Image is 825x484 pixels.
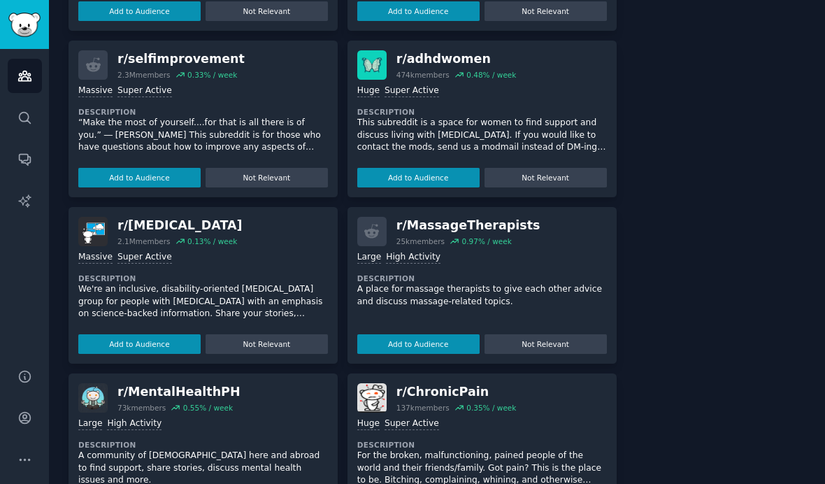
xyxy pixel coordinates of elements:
[385,85,439,98] div: Super Active
[117,70,171,80] div: 2.3M members
[466,403,516,413] div: 0.35 % / week
[78,117,328,154] p: “Make the most of yourself....for that is all there is of you.” ― [PERSON_NAME] This subreddit is...
[78,217,108,246] img: ADHD
[357,50,387,80] img: adhdwomen
[396,70,450,80] div: 474k members
[485,1,607,21] button: Not Relevant
[485,168,607,187] button: Not Relevant
[396,403,450,413] div: 137k members
[396,217,540,234] div: r/ MassageTherapists
[357,107,607,117] dt: Description
[78,251,113,264] div: Massive
[78,273,328,283] dt: Description
[357,273,607,283] dt: Description
[187,236,237,246] div: 0.13 % / week
[396,383,517,401] div: r/ ChronicPain
[78,418,102,431] div: Large
[357,283,607,308] p: A place for massage therapists to give each other advice and discuss massage-related topics.
[485,334,607,354] button: Not Relevant
[117,403,166,413] div: 73k members
[466,70,516,80] div: 0.48 % / week
[206,334,328,354] button: Not Relevant
[78,440,328,450] dt: Description
[206,168,328,187] button: Not Relevant
[357,334,480,354] button: Add to Audience
[357,383,387,413] img: ChronicPain
[357,440,607,450] dt: Description
[386,251,440,264] div: High Activity
[187,70,237,80] div: 0.33 % / week
[107,418,162,431] div: High Activity
[357,117,607,154] p: This subreddit is a space for women to find support and discuss living with [MEDICAL_DATA]. If yo...
[462,236,512,246] div: 0.97 % / week
[357,418,380,431] div: Huge
[117,50,245,68] div: r/ selfimprovement
[396,236,445,246] div: 25k members
[78,168,201,187] button: Add to Audience
[183,403,233,413] div: 0.55 % / week
[206,1,328,21] button: Not Relevant
[396,50,517,68] div: r/ adhdwomen
[357,85,380,98] div: Huge
[117,251,172,264] div: Super Active
[78,85,113,98] div: Massive
[117,383,241,401] div: r/ MentalHealthPH
[78,283,328,320] p: We're an inclusive, disability-oriented [MEDICAL_DATA] group for people with [MEDICAL_DATA] with ...
[357,1,480,21] button: Add to Audience
[78,107,328,117] dt: Description
[8,13,41,37] img: GummySearch logo
[78,383,108,413] img: MentalHealthPH
[117,236,171,246] div: 2.1M members
[117,85,172,98] div: Super Active
[78,334,201,354] button: Add to Audience
[357,251,381,264] div: Large
[385,418,439,431] div: Super Active
[117,217,243,234] div: r/ [MEDICAL_DATA]
[78,1,201,21] button: Add to Audience
[357,168,480,187] button: Add to Audience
